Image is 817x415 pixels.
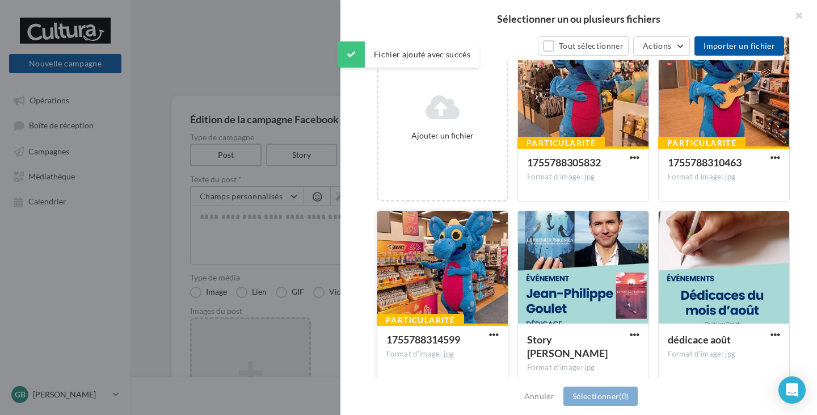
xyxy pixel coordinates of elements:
div: Particularité [658,137,746,149]
div: Format d'image: jpg [527,172,639,182]
span: (0) [619,391,629,401]
h2: Sélectionner un ou plusieurs fichiers [359,14,799,24]
div: Format d'image: jpg [668,349,780,359]
button: Actions [633,36,690,56]
span: 1755788310463 [668,156,742,169]
div: Particularité [377,314,464,326]
span: Importer un fichier [704,41,775,51]
span: Actions [643,41,671,51]
button: Sélectionner(0) [563,387,638,406]
div: Open Intercom Messenger [778,376,806,404]
button: Annuler [520,389,559,403]
div: Format d'image: jpg [668,172,780,182]
button: Importer un fichier [694,36,784,56]
div: Particularité [517,137,605,149]
span: 1755788314599 [386,333,460,346]
div: Mes fichiers [393,41,435,52]
div: Fichier ajouté avec succès [338,41,479,68]
div: Format d'image: jpg [386,349,499,359]
span: Story Jean-Philippe Goulet [527,333,608,359]
span: 1755788305832 [527,156,601,169]
div: Ajouter un fichier [383,130,502,141]
span: dédicace août [668,333,731,346]
button: Tout sélectionner [538,36,629,56]
div: Format d'image: jpg [527,363,639,373]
